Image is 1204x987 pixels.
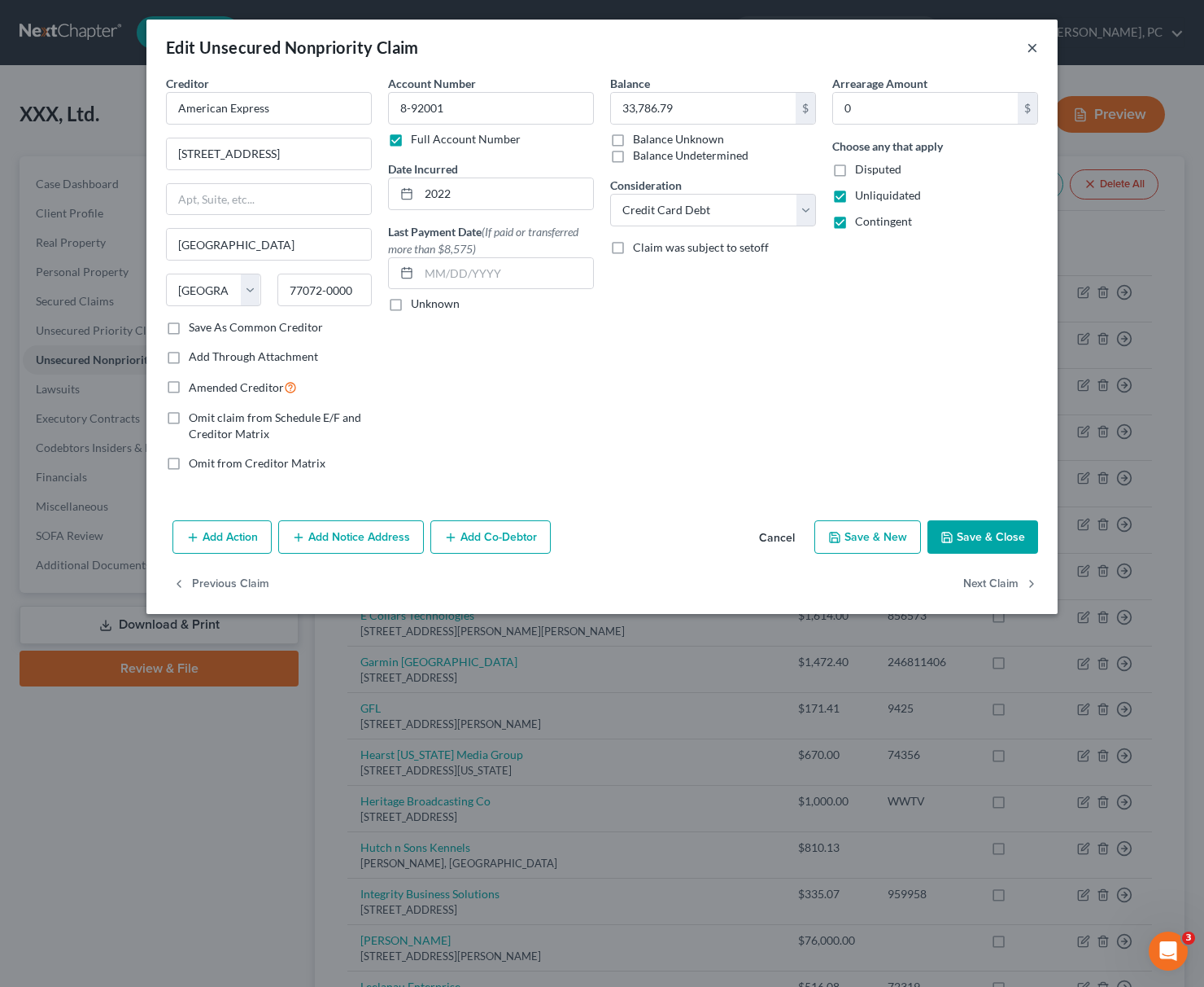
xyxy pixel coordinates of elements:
[963,567,1038,601] button: Next Claim
[927,520,1038,555] button: Save & Close
[166,77,209,90] span: Creditor
[430,520,551,555] button: Add Co-Debtor
[388,223,594,257] label: Last Payment Date
[1182,932,1195,945] span: 3
[1027,37,1038,57] button: ×
[855,188,921,202] span: Unliquidated
[633,131,724,147] label: Balance Unknown
[189,380,284,394] span: Amended Creditor
[1018,93,1037,124] div: $
[189,319,323,336] label: Save As Common Creditor
[610,177,682,194] label: Consideration
[189,410,361,441] span: Omit claim from Schedule E/F and Creditor Matrix
[411,131,521,147] label: Full Account Number
[419,178,593,209] input: MM/DD/YYYY
[189,349,318,365] label: Add Through Attachment
[172,520,272,555] button: Add Action
[277,274,373,306] input: Enter zip...
[167,184,371,215] input: Apt, Suite, etc...
[633,147,748,164] label: Balance Undetermined
[278,520,424,555] button: Add Notice Address
[1149,932,1188,971] iframe: Intercom live chat
[166,92,372,125] input: Search creditor by name...
[388,92,594,125] input: --
[419,258,593,289] input: MM/DD/YYYY
[610,75,650,92] label: Balance
[855,162,901,176] span: Disputed
[814,520,921,555] button: Save & New
[633,240,769,254] span: Claim was subject to setoff
[166,36,419,59] div: Edit Unsecured Nonpriority Claim
[167,138,371,169] input: Enter address...
[832,138,943,155] label: Choose any that apply
[832,75,927,92] label: Arrearage Amount
[189,456,325,470] span: Omit from Creditor Matrix
[172,567,269,601] button: Previous Claim
[388,75,476,92] label: Account Number
[611,93,796,124] input: 0.00
[411,296,460,312] label: Unknown
[388,160,458,178] label: Date Incurred
[796,93,815,124] div: $
[746,522,808,555] button: Cancel
[167,229,371,260] input: Enter city...
[855,214,912,228] span: Contingent
[833,93,1018,124] input: 0.00
[388,225,578,256] span: (If paid or transferred more than $8,575)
